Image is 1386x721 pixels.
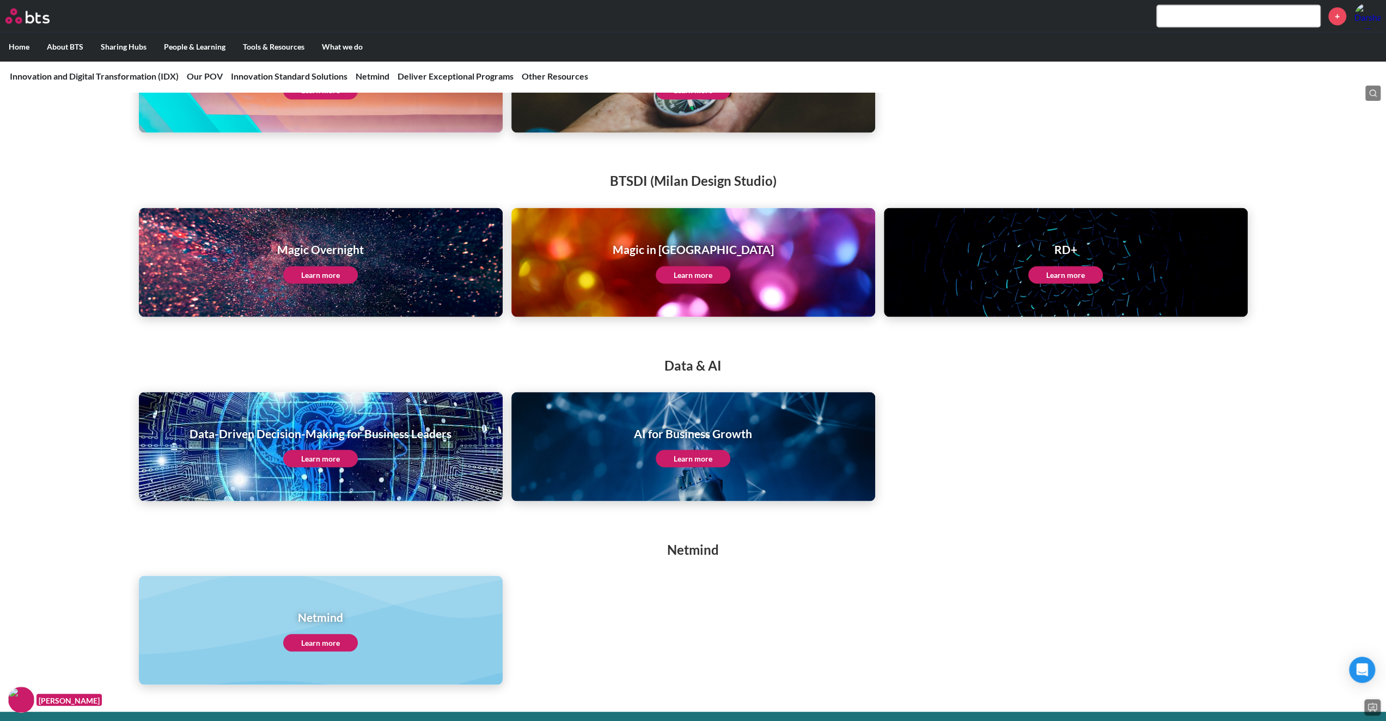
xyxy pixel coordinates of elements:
[187,71,223,81] a: Our POV
[1028,241,1103,257] h1: RD+
[1354,3,1381,29] a: Profile
[522,71,588,81] a: Other Resources
[283,266,358,283] a: Learn more
[190,425,451,441] h1: Data-Driven Decision-Making for Business Leaders
[283,609,358,625] h1: Netmind
[36,694,102,706] figcaption: [PERSON_NAME]
[38,33,92,61] label: About BTS
[92,33,155,61] label: Sharing Hubs
[613,241,774,257] h1: Magic in [GEOGRAPHIC_DATA]
[10,71,179,81] a: Innovation and Digital Transformation (IDX)
[313,33,371,61] label: What we do
[656,266,730,283] a: Learn more
[1354,3,1381,29] img: Darshan Shrestha
[231,71,347,81] a: Innovation Standard Solutions
[283,634,358,651] a: Learn more
[277,241,364,257] h1: Magic Overnight
[283,450,358,467] a: Learn more
[8,687,34,713] img: F
[656,450,730,467] a: Learn more
[398,71,514,81] a: Deliver Exceptional Programs
[356,71,389,81] a: Netmind
[155,33,234,61] label: People & Learning
[234,33,313,61] label: Tools & Resources
[634,425,752,441] h1: AI for Business Growth
[5,8,70,23] a: Go home
[1328,7,1346,25] a: +
[1028,266,1103,283] a: Learn more
[5,8,50,23] img: BTS Logo
[1349,657,1375,683] div: Open Intercom Messenger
